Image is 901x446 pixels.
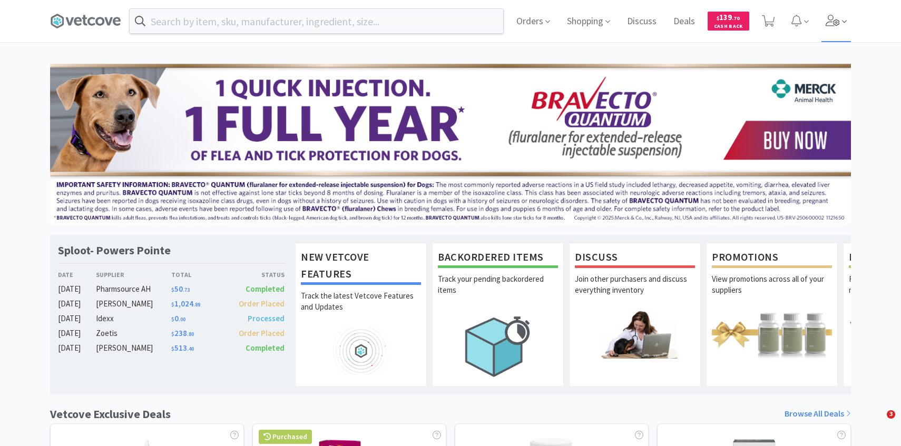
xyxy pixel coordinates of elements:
div: Zoetis [96,327,171,340]
p: Join other purchasers and discuss everything inventory [575,273,695,310]
span: . 73 [183,286,190,293]
span: . 00 [179,316,185,323]
span: Completed [246,343,285,353]
a: [DATE]Zoetis$238.80Order Placed [58,327,285,340]
span: $ [171,301,174,308]
div: [DATE] [58,312,96,325]
span: 513 [171,343,194,353]
span: 3 [887,410,895,419]
span: $ [171,286,174,293]
a: PromotionsView promotions across all of your suppliers [706,243,838,386]
span: Order Placed [239,299,285,309]
span: Order Placed [239,328,285,338]
h1: Discuss [575,249,695,268]
h1: Sploot- Powers Pointe [58,243,171,258]
a: $139.70Cash Back [708,7,749,35]
span: $ [171,331,174,338]
img: hero_backorders.png [438,310,558,382]
div: Total [171,270,228,280]
span: 0 [171,313,185,323]
a: Browse All Deals [785,407,851,421]
a: [DATE]Pharmsource AH$50.73Completed [58,283,285,295]
img: hero_discuss.png [575,310,695,358]
span: Processed [248,313,285,323]
img: hero_promotions.png [712,310,832,358]
div: Pharmsource AH [96,283,171,295]
div: [DATE] [58,298,96,310]
input: Search by item, sku, manufacturer, ingredient, size... [130,9,503,33]
div: [DATE] [58,342,96,354]
div: [PERSON_NAME] [96,342,171,354]
span: . 89 [193,301,200,308]
p: Track the latest Vetcove Features and Updates [301,290,421,327]
a: New Vetcove FeaturesTrack the latest Vetcove Features and Updates [295,243,427,386]
span: Completed [246,284,285,294]
img: 3ffb5edee65b4d9ab6d7b0afa510b01f.jpg [50,64,851,224]
iframe: Intercom live chat [865,410,890,435]
div: Supplier [96,270,171,280]
a: DiscussJoin other purchasers and discuss everything inventory [569,243,701,386]
a: Discuss [623,17,661,26]
span: . 80 [187,331,194,338]
a: Deals [669,17,699,26]
span: . 40 [187,345,194,352]
span: Cash Back [714,24,743,31]
div: [DATE] [58,327,96,340]
span: 238 [171,328,194,338]
p: View promotions across all of your suppliers [712,273,832,310]
span: 1,024 [171,299,200,309]
a: [DATE][PERSON_NAME]$513.40Completed [58,342,285,354]
div: Date [58,270,96,280]
h1: Backordered Items [438,249,558,268]
div: [DATE] [58,283,96,295]
div: Idexx [96,312,171,325]
img: hero_feature_roadmap.png [301,327,421,375]
span: 139 [717,12,740,22]
h1: Vetcove Exclusive Deals [50,405,171,423]
span: 50 [171,284,190,294]
a: [DATE][PERSON_NAME]$1,024.89Order Placed [58,298,285,310]
span: . 70 [732,15,740,22]
h1: New Vetcove Features [301,249,421,285]
div: [PERSON_NAME] [96,298,171,310]
span: $ [717,15,719,22]
div: Status [228,270,285,280]
p: Track your pending backordered items [438,273,558,310]
span: $ [171,345,174,352]
h1: Promotions [712,249,832,268]
a: [DATE]Idexx$0.00Processed [58,312,285,325]
span: $ [171,316,174,323]
a: Backordered ItemsTrack your pending backordered items [432,243,564,386]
